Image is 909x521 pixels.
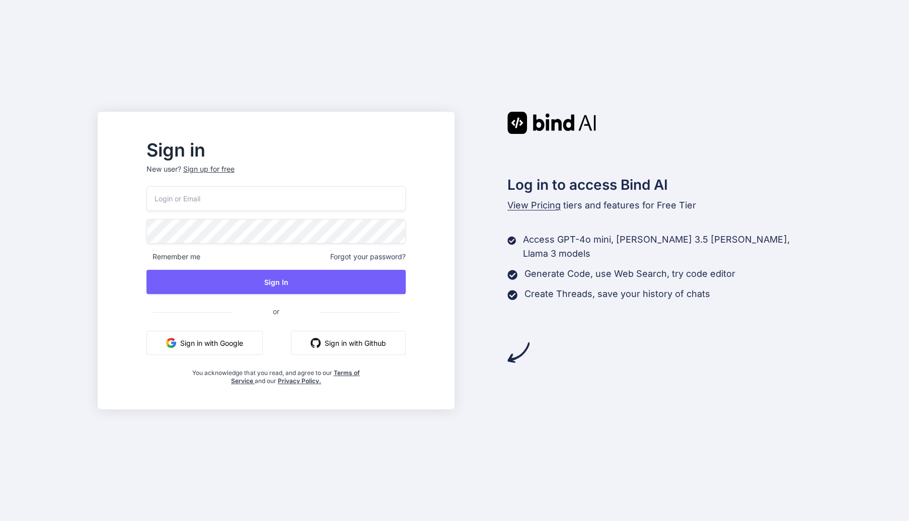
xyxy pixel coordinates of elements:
[507,112,596,134] img: Bind AI logo
[524,267,735,281] p: Generate Code, use Web Search, try code editor
[146,270,406,294] button: Sign In
[524,287,710,301] p: Create Threads, save your history of chats
[231,369,360,385] a: Terms of Service
[166,338,176,348] img: google
[146,331,263,355] button: Sign in with Google
[183,164,235,174] div: Sign up for free
[146,142,406,158] h2: Sign in
[278,377,321,385] a: Privacy Policy.
[146,186,406,211] input: Login or Email
[146,252,200,262] span: Remember me
[190,363,363,385] div: You acknowledge that you read, and agree to our and our
[233,299,320,324] span: or
[330,252,406,262] span: Forgot your password?
[146,164,406,186] p: New user?
[507,198,811,212] p: tiers and features for Free Tier
[507,341,529,363] img: arrow
[291,331,406,355] button: Sign in with Github
[311,338,321,348] img: github
[523,233,811,261] p: Access GPT-4o mini, [PERSON_NAME] 3.5 [PERSON_NAME], Llama 3 models
[507,174,811,195] h2: Log in to access Bind AI
[507,200,561,210] span: View Pricing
